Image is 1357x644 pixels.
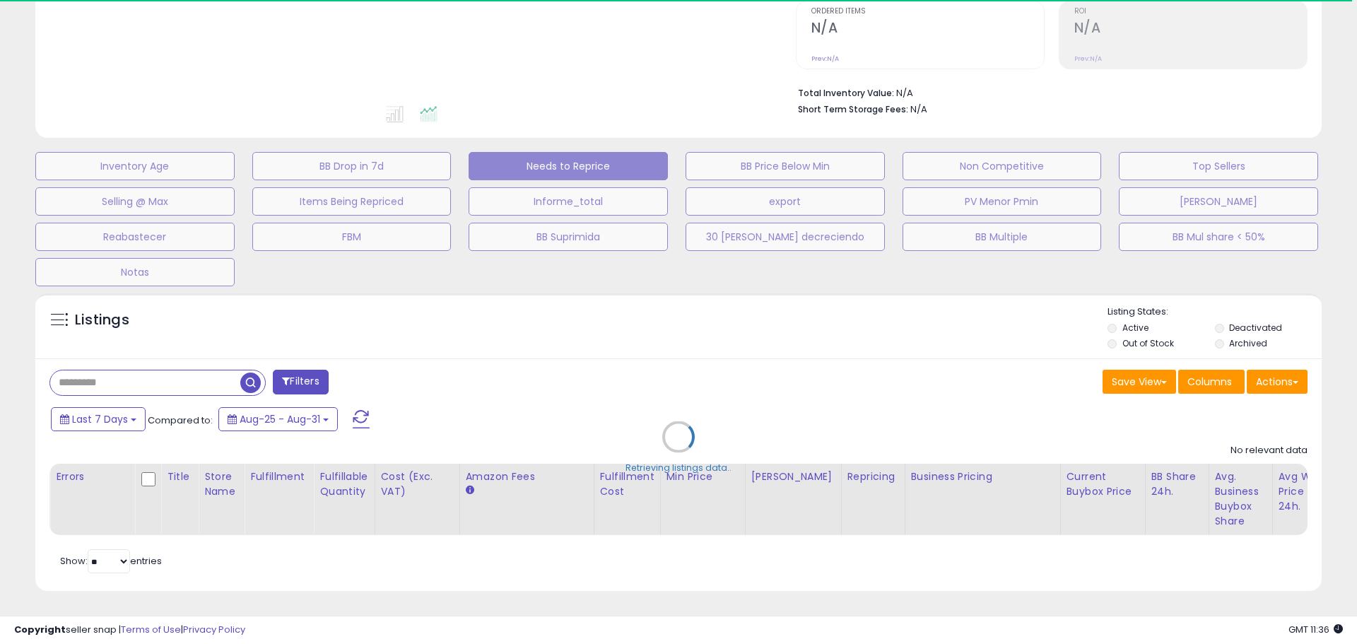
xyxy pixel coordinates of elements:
[811,8,1044,16] span: Ordered Items
[1074,20,1307,39] h2: N/A
[35,258,235,286] button: Notas
[625,462,732,474] div: Retrieving listings data..
[1074,54,1102,63] small: Prev: N/A
[252,223,452,251] button: FBM
[903,187,1102,216] button: PV Menor Pmin
[798,87,894,99] b: Total Inventory Value:
[1119,187,1318,216] button: [PERSON_NAME]
[35,223,235,251] button: Reabastecer
[469,152,668,180] button: Needs to Reprice
[903,152,1102,180] button: Non Competitive
[1074,8,1307,16] span: ROI
[252,187,452,216] button: Items Being Repriced
[798,103,908,115] b: Short Term Storage Fees:
[14,623,66,636] strong: Copyright
[1119,223,1318,251] button: BB Mul share < 50%
[469,187,668,216] button: Informe_total
[811,54,839,63] small: Prev: N/A
[252,152,452,180] button: BB Drop in 7d
[469,223,668,251] button: BB Suprimida
[1288,623,1343,636] span: 2025-09-8 11:36 GMT
[1119,152,1318,180] button: Top Sellers
[811,20,1044,39] h2: N/A
[35,152,235,180] button: Inventory Age
[903,223,1102,251] button: BB Multiple
[686,152,885,180] button: BB Price Below Min
[121,623,181,636] a: Terms of Use
[183,623,245,636] a: Privacy Policy
[910,103,927,116] span: N/A
[14,623,245,637] div: seller snap | |
[35,187,235,216] button: Selling @ Max
[686,223,885,251] button: 30 [PERSON_NAME] decreciendo
[798,83,1297,100] li: N/A
[686,187,885,216] button: export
